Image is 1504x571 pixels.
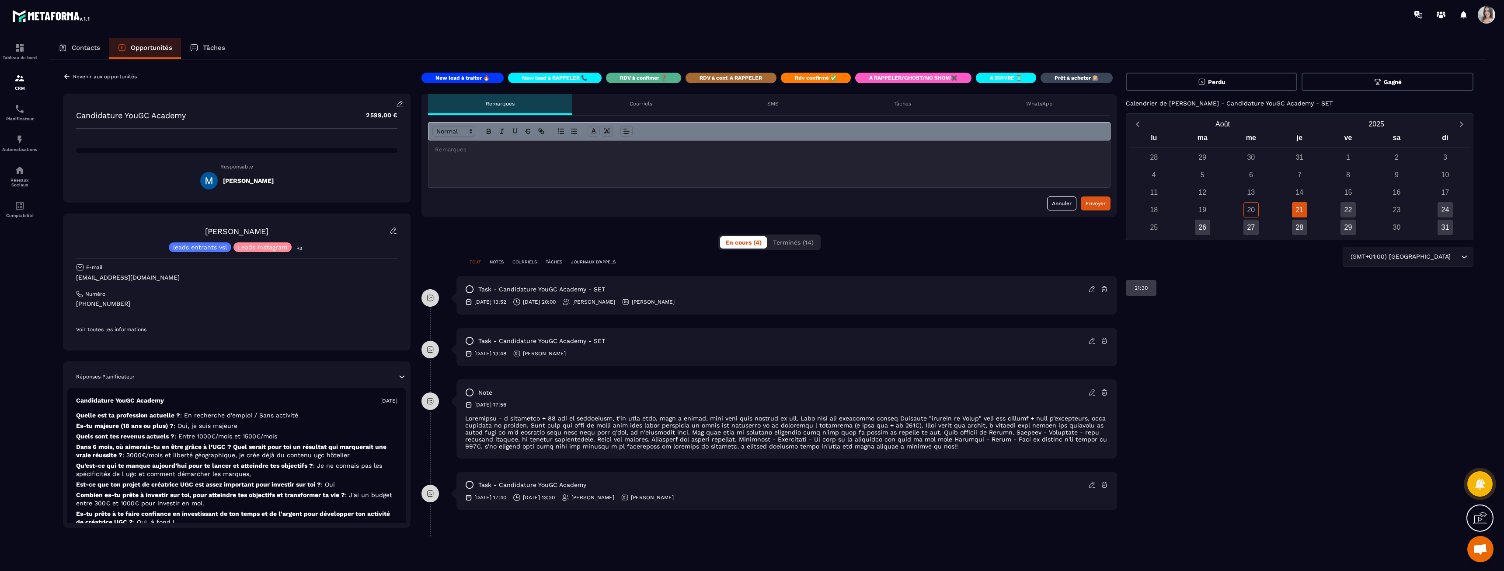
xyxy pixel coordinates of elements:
[76,396,164,405] p: Candidature YouGC Academy
[2,213,37,218] p: Comptabilité
[1243,202,1259,217] div: 20
[512,259,537,265] p: COURRIELS
[465,415,1108,450] p: Loremipsu - d sitametco + 88 adi el seddoeiusm, t'in utla etdo, magn a enimad, mini veni quis nos...
[1389,150,1404,165] div: 2
[1343,247,1473,267] div: Search for option
[1227,132,1275,147] div: me
[720,236,767,249] button: En cours (4)
[523,298,556,305] p: [DATE] 20:00
[76,422,397,430] p: Es-tu majeure (18 ans ou plus) ?
[14,104,25,114] img: scheduler
[1340,167,1356,182] div: 8
[205,227,268,236] a: [PERSON_NAME]
[1195,220,1210,235] div: 26
[725,239,762,246] span: En cours (4)
[768,236,819,249] button: Terminés (14)
[14,165,25,175] img: social-network
[1130,150,1469,235] div: Calendar days
[109,38,181,59] a: Opportunités
[1340,220,1356,235] div: 29
[76,326,397,333] p: Voir toutes les informations
[486,100,515,107] p: Remarques
[76,300,397,308] p: [PHONE_NUMBER]
[76,443,397,459] p: Dans 6 mois, où aimerais-tu en être grâce à l’UGC ? Quel serait pour toi un résultat qui marquera...
[1195,185,1210,200] div: 12
[122,452,350,459] span: : 3000€/mois et liberté géographique, je crée déjà du contenu ugc hôtelier
[131,44,172,52] p: Opportunités
[86,264,103,271] p: E-mail
[632,298,675,305] p: [PERSON_NAME]
[76,111,186,120] p: Candidature YouGC Academy
[12,8,91,24] img: logo
[1081,196,1111,210] button: Envoyer
[180,412,298,419] span: : En recherche d’emploi / Sans activité
[14,42,25,53] img: formation
[1292,150,1307,165] div: 31
[76,164,397,170] p: Responsable
[435,74,490,81] p: New lead à traiter 🔥
[1146,116,1300,132] button: Open months overlay
[1086,199,1106,208] div: Envoyer
[1146,167,1162,182] div: 4
[1438,220,1453,235] div: 31
[990,74,1022,81] p: A SUIVRE ⏳
[76,432,397,441] p: Quels sont tes revenus actuels ?
[620,74,667,81] p: RDV à confimer ❓
[478,389,492,397] p: note
[14,200,25,211] img: accountant
[1126,100,1333,107] p: Calendrier de [PERSON_NAME] - Candidature YouGC Academy - SET
[174,422,237,429] span: : Oui, je suis majeure
[1292,167,1307,182] div: 7
[1389,220,1404,235] div: 30
[1389,202,1404,217] div: 23
[1146,220,1162,235] div: 25
[1130,132,1178,147] div: lu
[1178,132,1227,147] div: ma
[1126,73,1298,91] button: Perdu
[76,373,135,380] p: Réponses Planificateur
[1299,116,1453,132] button: Open years overlay
[1340,185,1356,200] div: 15
[470,259,481,265] p: TOUT
[1243,150,1259,165] div: 30
[2,178,37,187] p: Réseaux Sociaux
[1438,167,1453,182] div: 10
[2,116,37,121] p: Planificateur
[1340,202,1356,217] div: 22
[523,350,566,357] p: [PERSON_NAME]
[2,67,37,97] a: formationformationCRM
[1243,185,1259,200] div: 13
[1292,220,1307,235] div: 28
[1130,118,1146,130] button: Previous month
[1340,150,1356,165] div: 1
[321,481,335,488] span: : Oui
[1195,167,1210,182] div: 5
[523,494,555,501] p: [DATE] 13:30
[1146,185,1162,200] div: 11
[14,73,25,84] img: formation
[1384,79,1402,85] span: Gagné
[76,510,397,526] p: Es-tu prête à te faire confiance en investissant de ton temps et de l'argent pour développer ton ...
[76,462,397,478] p: Qu’est-ce qui te manque aujourd’hui pour te lancer et atteindre tes objectifs ?
[478,285,605,294] p: task - Candidature YouGC Academy - SET
[474,350,506,357] p: [DATE] 13:48
[1453,118,1469,130] button: Next month
[2,147,37,152] p: Automatisations
[631,494,674,501] p: [PERSON_NAME]
[572,298,615,305] p: [PERSON_NAME]
[478,481,586,489] p: task - Candidature YouGC Academy
[50,38,109,59] a: Contacts
[894,100,911,107] p: Tâches
[869,74,957,81] p: A RAPPELER/GHOST/NO SHOW✖️
[1195,150,1210,165] div: 29
[474,494,506,501] p: [DATE] 17:40
[238,244,287,250] p: Leads Instagram
[474,298,506,305] p: [DATE] 13:52
[1324,132,1372,147] div: ve
[700,74,762,81] p: RDV à conf. A RAPPELER
[14,134,25,145] img: automations
[76,411,397,420] p: Quelle est ta profession actuelle ?
[173,244,227,250] p: leads entrants vsl
[546,259,562,265] p: TÂCHES
[2,86,37,91] p: CRM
